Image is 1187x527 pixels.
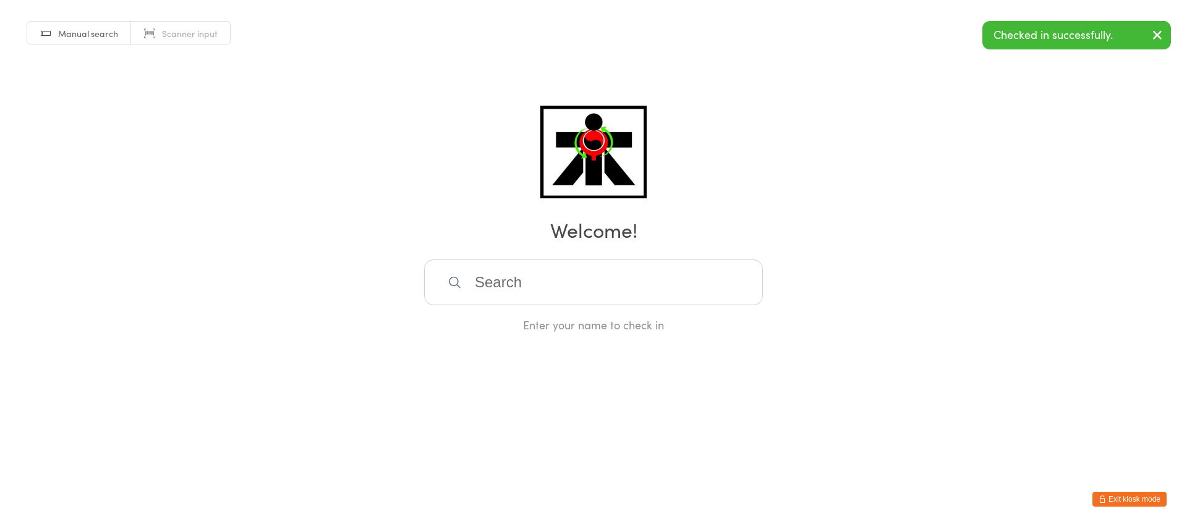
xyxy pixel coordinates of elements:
[58,27,118,40] span: Manual search
[424,259,763,305] input: Search
[162,27,218,40] span: Scanner input
[12,216,1175,243] h2: Welcome!
[540,106,646,198] img: ATI Martial Arts - Claremont
[1092,492,1167,507] button: Exit kiosk mode
[982,21,1171,49] div: Checked in successfully.
[424,317,763,332] div: Enter your name to check in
